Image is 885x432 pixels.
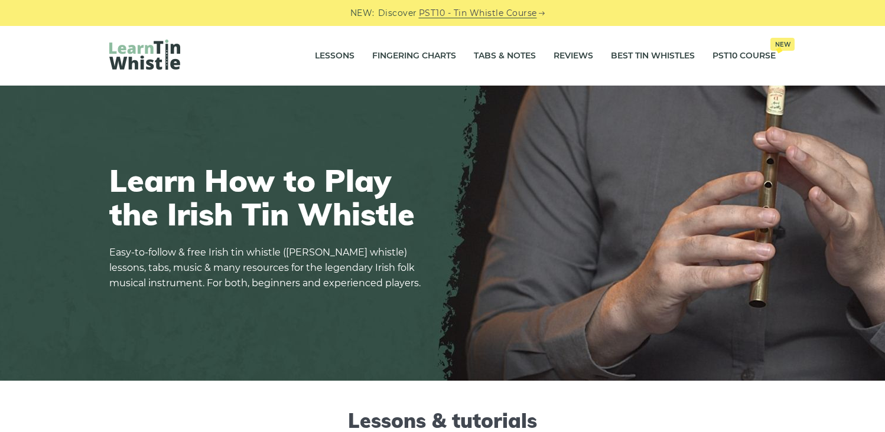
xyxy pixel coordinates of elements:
[712,41,776,71] a: PST10 CourseNew
[315,41,354,71] a: Lessons
[474,41,536,71] a: Tabs & Notes
[109,245,428,291] p: Easy-to-follow & free Irish tin whistle ([PERSON_NAME] whistle) lessons, tabs, music & many resou...
[109,40,180,70] img: LearnTinWhistle.com
[770,38,795,51] span: New
[109,163,428,231] h1: Learn How to Play the Irish Tin Whistle
[611,41,695,71] a: Best Tin Whistles
[372,41,456,71] a: Fingering Charts
[554,41,593,71] a: Reviews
